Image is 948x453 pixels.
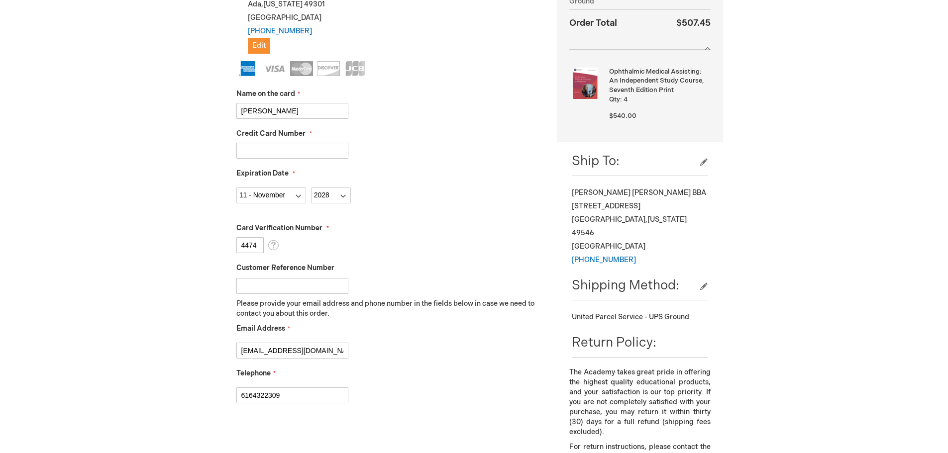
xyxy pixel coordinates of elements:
[252,41,266,50] span: Edit
[572,186,708,267] div: [PERSON_NAME] [PERSON_NAME] BBA [STREET_ADDRESS] [GEOGRAPHIC_DATA] , 49546 [GEOGRAPHIC_DATA]
[236,324,285,333] span: Email Address
[609,67,708,95] strong: Ophthalmic Medical Assisting: An Independent Study Course, Seventh Edition Print
[236,224,322,232] span: Card Verification Number
[572,278,679,293] span: Shipping Method:
[236,237,264,253] input: Card Verification Number
[572,154,620,169] span: Ship To:
[290,61,313,76] img: MasterCard
[569,67,601,99] img: Ophthalmic Medical Assisting: An Independent Study Course, Seventh Edition Print
[317,61,340,76] img: Discover
[236,61,259,76] img: American Express
[263,61,286,76] img: Visa
[236,369,271,377] span: Telephone
[676,18,711,28] span: $507.45
[624,95,628,103] span: 4
[236,299,542,319] p: Please provide your email address and phone number in the fields below in case we need to contact...
[609,112,636,120] span: $540.00
[236,169,289,178] span: Expiration Date
[344,61,367,76] img: JCB
[236,90,295,98] span: Name on the card
[572,335,656,351] span: Return Policy:
[248,38,270,54] button: Edit
[572,313,689,321] span: United Parcel Service - UPS Ground
[236,129,306,138] span: Credit Card Number
[572,256,636,264] a: [PHONE_NUMBER]
[236,143,348,159] input: Credit Card Number
[609,95,620,103] span: Qty
[569,15,617,30] strong: Order Total
[248,27,312,35] a: [PHONE_NUMBER]
[647,215,687,224] span: [US_STATE]
[236,264,334,272] span: Customer Reference Number
[569,367,710,437] p: The Academy takes great pride in offering the highest quality educational products, and your sati...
